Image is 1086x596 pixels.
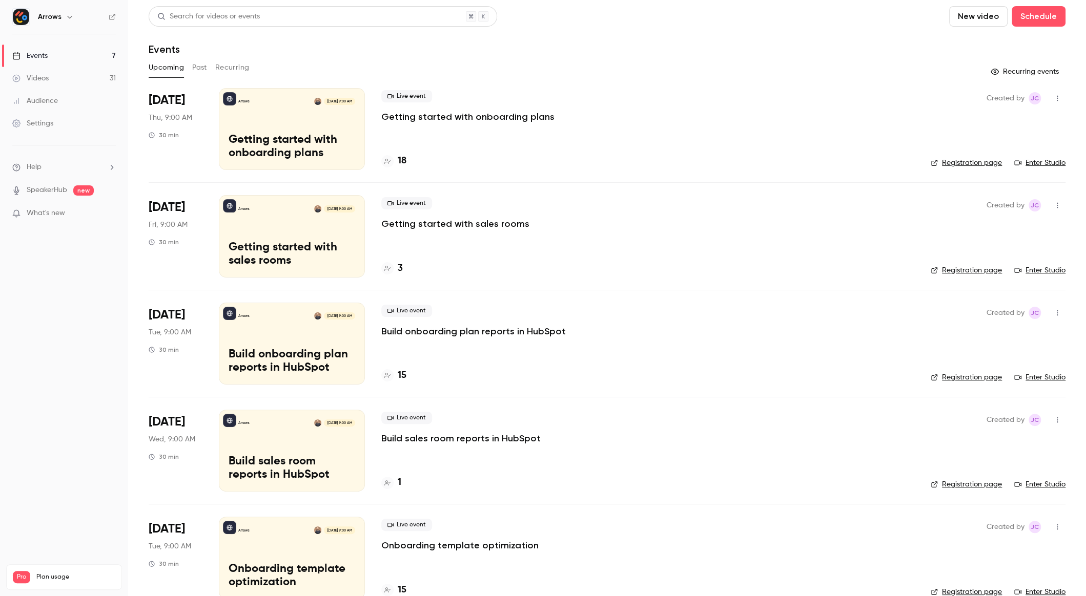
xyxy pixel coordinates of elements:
span: Thu, 9:00 AM [149,113,192,123]
iframe: Noticeable Trigger [104,209,116,218]
img: Shareil Nariman [314,526,321,534]
span: Fri, 9:00 AM [149,220,188,230]
a: Getting started with sales roomsArrowsShareil Nariman[DATE] 9:00 AMGetting started with sales rooms [219,195,365,277]
a: 1 [381,476,401,489]
a: Enter Studio [1014,372,1065,382]
div: 30 min [149,238,179,246]
span: [DATE] 9:00 AM [324,98,355,105]
a: Build onboarding plan reports in HubSpotArrowsShareil Nariman[DATE] 9:00 AMBuild onboarding plan ... [219,303,365,385]
span: Live event [381,305,432,317]
span: Pro [13,571,30,583]
img: Shareil Nariman [314,312,321,320]
a: Registration page [931,479,1002,489]
span: Wed, 9:00 AM [149,434,195,444]
button: Upcoming [149,59,184,76]
button: New video [949,6,1008,27]
span: Plan usage [36,573,115,581]
p: Onboarding template optimization [381,539,539,551]
p: Arrows [238,206,250,211]
a: Registration page [931,372,1002,382]
h6: Arrows [38,12,62,22]
span: [DATE] 9:00 AM [324,312,355,320]
span: Jamie Carlson [1029,307,1041,319]
span: [DATE] [149,521,185,537]
span: [DATE] [149,414,185,430]
div: 30 min [149,560,179,568]
p: Arrows [238,528,250,533]
span: Created by [987,199,1024,211]
div: Oct 15 Wed, 9:00 AM (America/Los Angeles) [149,410,202,492]
a: Getting started with onboarding plans [381,111,555,123]
button: Past [192,59,207,76]
span: [DATE] [149,199,185,216]
span: Jamie Carlson [1029,92,1041,104]
img: Arrows [13,9,29,25]
span: [DATE] 9:00 AM [324,205,355,212]
div: 30 min [149,131,179,139]
span: [DATE] 9:00 AM [324,419,355,427]
span: [DATE] [149,307,185,323]
a: Registration page [931,158,1002,168]
div: 30 min [149,453,179,461]
button: Recurring [215,59,250,76]
a: Build sales room reports in HubSpotArrowsShareil Nariman[DATE] 9:00 AMBuild sales room reports in... [219,410,365,492]
span: JC [1031,521,1039,533]
li: help-dropdown-opener [12,162,116,173]
span: Created by [987,521,1024,533]
div: Audience [12,96,58,106]
span: Live event [381,197,432,209]
p: Build sales room reports in HubSpot [229,455,355,482]
span: Live event [381,412,432,424]
img: Shareil Nariman [314,98,321,105]
span: [DATE] [149,92,185,109]
div: Events [12,51,48,61]
div: Videos [12,73,49,83]
a: 3 [381,262,403,275]
a: SpeakerHub [27,185,67,196]
h4: 1 [398,476,401,489]
h4: 15 [398,369,406,382]
span: JC [1031,92,1039,104]
span: Jamie Carlson [1029,414,1041,426]
span: Jamie Carlson [1029,199,1041,211]
span: Live event [381,519,432,531]
div: Search for videos or events [157,11,260,22]
span: JC [1031,199,1039,211]
div: Oct 10 Fri, 9:00 AM (America/Los Angeles) [149,195,202,277]
div: Oct 9 Thu, 9:00 AM (America/Los Angeles) [149,88,202,170]
span: Jamie Carlson [1029,521,1041,533]
a: Build onboarding plan reports in HubSpot [381,325,566,337]
div: Settings [12,118,53,129]
p: Arrows [238,313,250,318]
a: Enter Studio [1014,265,1065,275]
p: Build onboarding plan reports in HubSpot [229,348,355,375]
p: Arrows [238,99,250,104]
span: Created by [987,92,1024,104]
img: Shareil Nariman [314,205,321,212]
p: Arrows [238,420,250,425]
div: Oct 14 Tue, 9:00 AM (America/Los Angeles) [149,303,202,385]
a: Build sales room reports in HubSpot [381,432,541,444]
p: Getting started with sales rooms [229,241,355,268]
img: Shareil Nariman [314,419,321,427]
button: Recurring events [986,63,1065,80]
span: Tue, 9:00 AM [149,541,191,551]
h4: 3 [398,262,403,275]
span: [DATE] 9:00 AM [324,526,355,534]
p: Getting started with onboarding plans [229,134,355,160]
span: JC [1031,307,1039,319]
a: 15 [381,369,406,382]
span: new [73,185,94,196]
span: Created by [987,307,1024,319]
h4: 18 [398,154,406,168]
a: 18 [381,154,406,168]
span: What's new [27,208,65,219]
span: Live event [381,90,432,102]
a: Enter Studio [1014,479,1065,489]
a: Enter Studio [1014,158,1065,168]
div: 30 min [149,346,179,354]
a: Registration page [931,265,1002,275]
